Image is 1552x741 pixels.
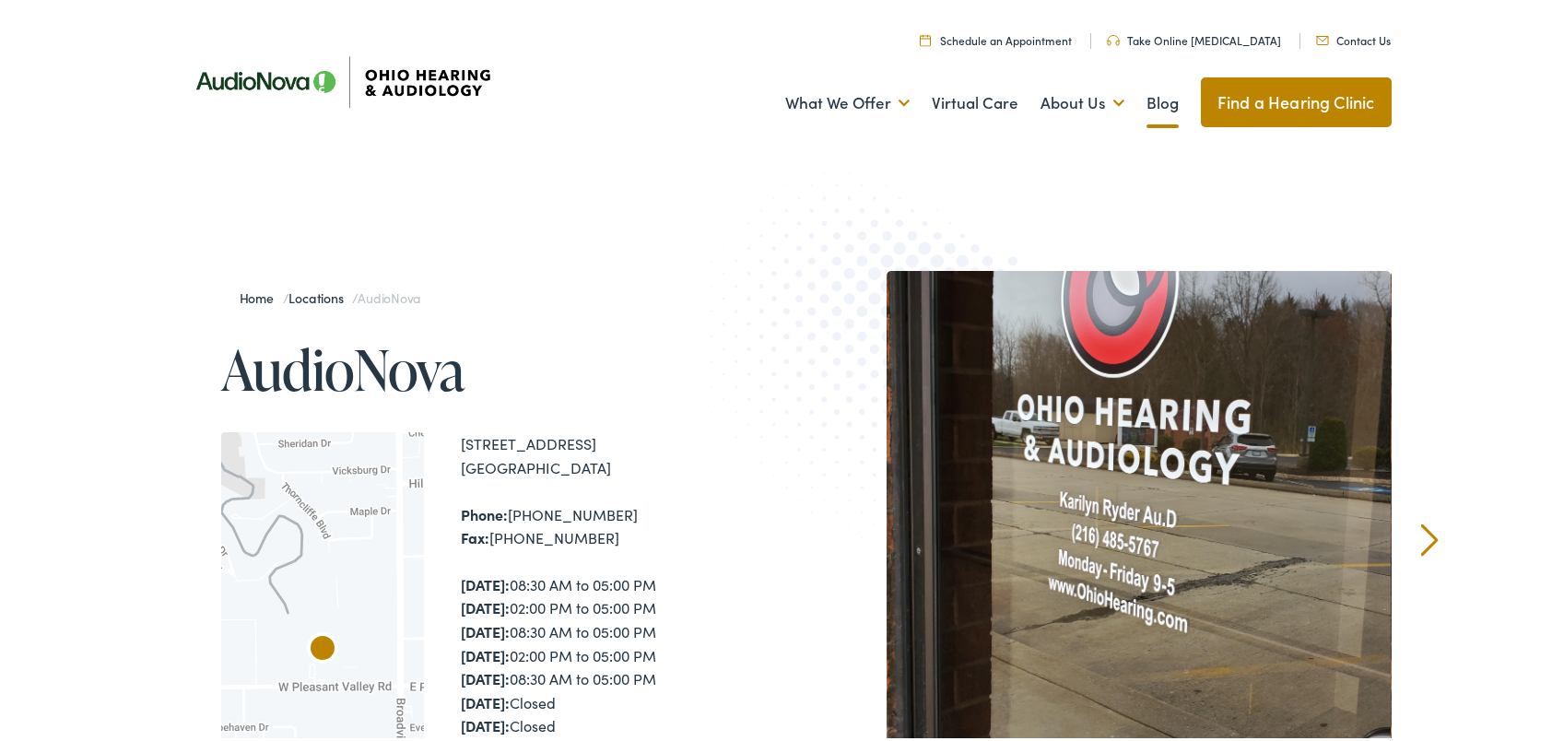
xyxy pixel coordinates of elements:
[461,429,783,476] div: [STREET_ADDRESS] [GEOGRAPHIC_DATA]
[240,285,283,303] a: Home
[461,712,510,732] strong: [DATE]:
[1107,29,1281,44] a: Take Online [MEDICAL_DATA]
[461,500,508,521] strong: Phone:
[1316,32,1329,41] img: Mail icon representing email contact with Ohio Hearing in Cincinnati, OH
[932,65,1018,134] a: Virtual Care
[1146,65,1179,134] a: Blog
[461,594,510,614] strong: [DATE]:
[785,65,910,134] a: What We Offer
[1107,31,1120,42] img: Headphones icone to schedule online hearing test in Cincinnati, OH
[461,617,510,638] strong: [DATE]:
[461,665,510,685] strong: [DATE]:
[461,523,489,544] strong: Fax:
[461,570,783,735] div: 08:30 AM to 05:00 PM 02:00 PM to 05:00 PM 08:30 AM to 05:00 PM 02:00 PM to 05:00 PM 08:30 AM to 0...
[288,285,352,303] a: Locations
[461,688,510,709] strong: [DATE]:
[1041,65,1124,134] a: About Us
[221,335,783,396] h1: AudioNova
[461,641,510,662] strong: [DATE]:
[920,30,931,42] img: Calendar Icon to schedule a hearing appointment in Cincinnati, OH
[358,285,420,303] span: AudioNova
[293,617,352,676] div: AudioNova
[240,285,421,303] span: / /
[920,29,1072,44] a: Schedule an Appointment
[1316,29,1391,44] a: Contact Us
[461,570,510,591] strong: [DATE]:
[1420,520,1438,553] a: Next
[1201,74,1392,123] a: Find a Hearing Clinic
[461,500,783,547] div: [PHONE_NUMBER] [PHONE_NUMBER]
